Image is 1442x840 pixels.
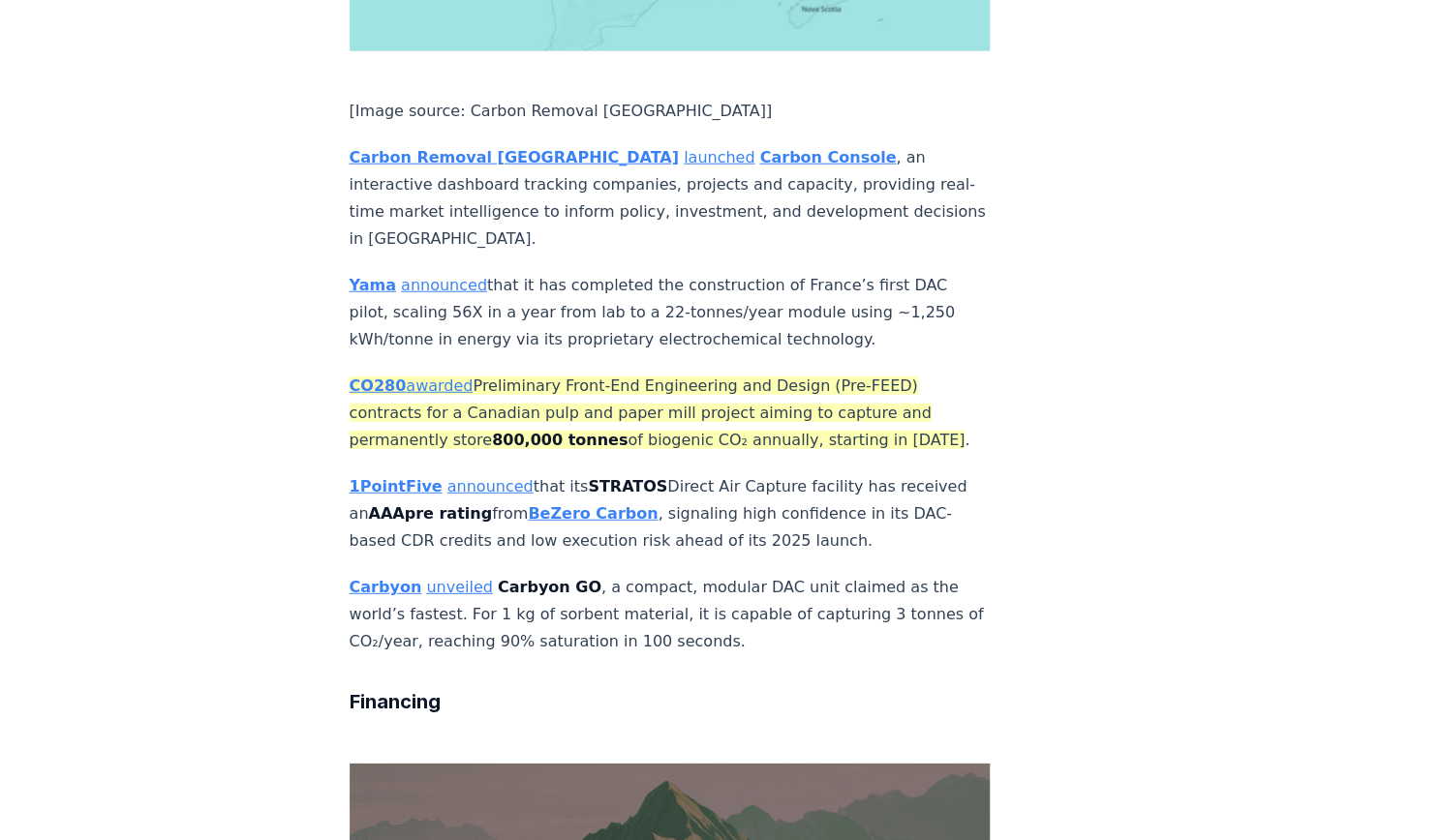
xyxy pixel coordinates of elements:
p: . [350,373,991,454]
a: 1PointFive [350,477,443,495]
p: , an interactive dashboard tracking companies, projects and capacity, providing real-time market ... [350,144,991,253]
a: launched [684,148,754,166]
strong: STRATOS [588,477,667,495]
p: that its Direct Air Capture facility has received an from , signaling high confidence in its DAC-... [350,473,991,555]
p: [Image source: Carbon Removal [GEOGRAPHIC_DATA]] [350,98,991,125]
strong: Financing [350,690,441,713]
p: , a compact, modular DAC unit claimed as the world’s fastest. For 1 kg of sorbent material, it is... [350,574,991,655]
a: Carbyon [350,578,422,596]
a: unveiled [426,578,492,596]
web-highlight: of biogenic CO₂ annually, starting in [DATE] [628,431,965,449]
a: awarded [406,376,473,395]
a: announced [401,276,487,294]
a: BeZero Carbon [528,504,658,523]
a: CO280 [350,376,407,395]
a: Yama [350,276,396,294]
a: announced [447,477,534,495]
web-highlight: Preliminary Front-End Engineering and Design (Pre-FEED) contracts for a Canadian pulp and paper m... [350,376,932,449]
a: Carbon Console [760,148,897,166]
p: that it has completed the construction of France’s first DAC pilot, scaling 56X in a year from la... [350,272,991,353]
strong: Carbyon GO [498,578,601,596]
web-highlight: 800,000 tonnes [492,431,628,449]
strong: AAApre rating [368,504,492,523]
a: Carbon Removal [GEOGRAPHIC_DATA] [350,148,679,166]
